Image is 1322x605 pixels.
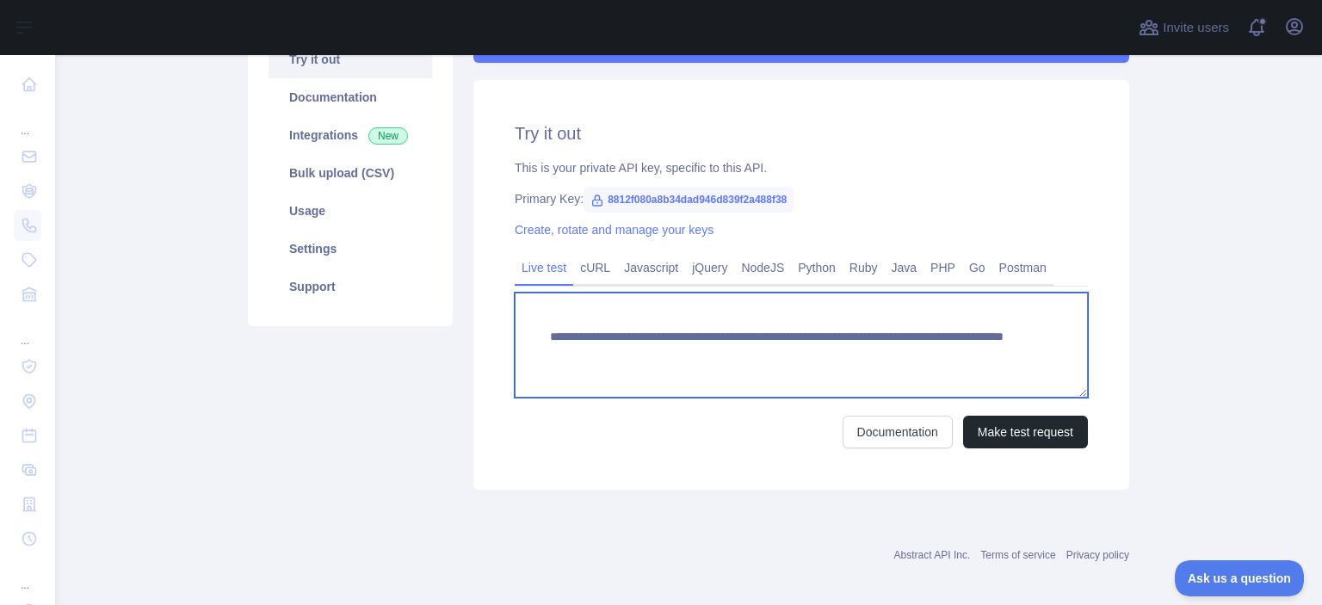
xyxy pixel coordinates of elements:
a: Go [962,254,992,281]
a: Privacy policy [1066,549,1129,561]
a: Java [885,254,924,281]
div: ... [14,103,41,138]
a: Terms of service [980,549,1055,561]
a: Live test [515,254,573,281]
div: ... [14,313,41,348]
a: Documentation [269,78,432,116]
div: ... [14,558,41,592]
a: PHP [924,254,962,281]
span: Invite users [1163,18,1229,38]
a: NodeJS [734,254,791,281]
a: Python [791,254,843,281]
a: Usage [269,192,432,230]
a: Support [269,268,432,306]
h2: Try it out [515,121,1088,145]
div: This is your private API key, specific to this API. [515,159,1088,176]
a: Ruby [843,254,885,281]
div: Primary Key: [515,190,1088,207]
a: Javascript [617,254,685,281]
a: Try it out [269,40,432,78]
a: Create, rotate and manage your keys [515,223,714,237]
button: Invite users [1135,14,1232,41]
button: Make test request [963,416,1088,448]
a: Postman [992,254,1053,281]
a: cURL [573,254,617,281]
span: 8812f080a8b34dad946d839f2a488f38 [584,187,794,213]
iframe: Toggle Customer Support [1175,560,1305,596]
a: Bulk upload (CSV) [269,154,432,192]
a: Documentation [843,416,953,448]
a: Settings [269,230,432,268]
a: Integrations New [269,116,432,154]
a: Abstract API Inc. [894,549,971,561]
span: New [368,127,408,145]
a: jQuery [685,254,734,281]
